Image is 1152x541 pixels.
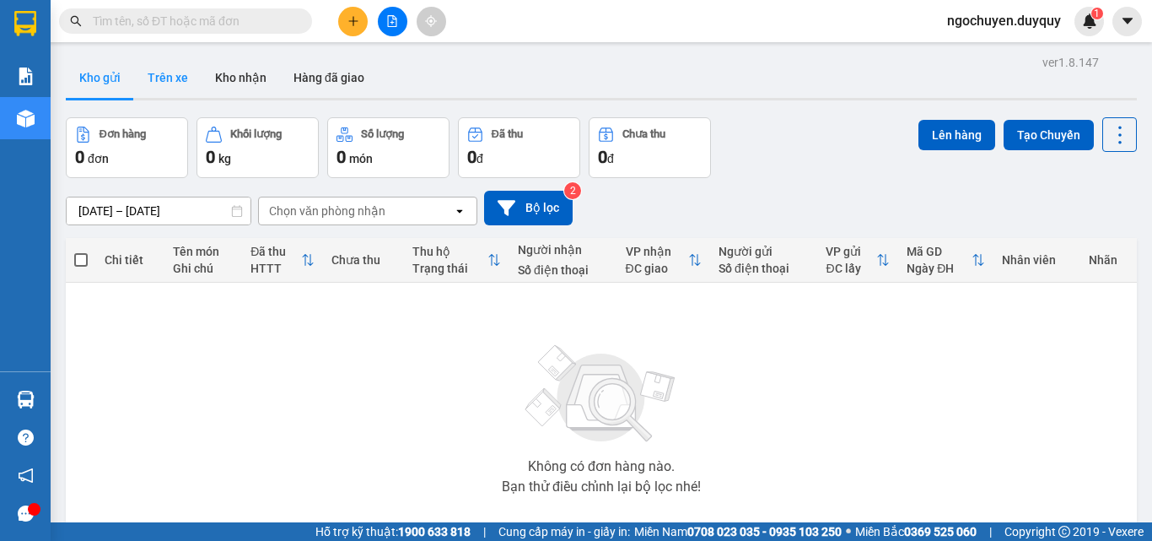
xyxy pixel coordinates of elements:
[528,460,675,473] div: Không có đơn hàng nào.
[719,262,809,275] div: Số điện thoại
[206,147,215,167] span: 0
[349,152,373,165] span: món
[467,147,476,167] span: 0
[242,238,323,283] th: Toggle SortBy
[412,245,487,258] div: Thu hộ
[17,68,35,85] img: solution-icon
[1120,14,1135,29] span: caret-down
[476,152,483,165] span: đ
[846,528,851,535] span: ⚪️
[66,57,134,98] button: Kho gửi
[904,525,977,538] strong: 0369 525 060
[598,147,607,167] span: 0
[1112,7,1142,36] button: caret-down
[492,128,523,140] div: Đã thu
[607,152,614,165] span: đ
[1089,253,1128,267] div: Nhãn
[202,57,280,98] button: Kho nhận
[18,468,34,484] span: notification
[687,525,842,538] strong: 0708 023 035 - 0935 103 250
[458,117,580,178] button: Đã thu0đ
[327,117,449,178] button: Số lượng0món
[315,522,471,541] span: Hỗ trợ kỹ thuật:
[1058,526,1070,538] span: copyright
[88,152,109,165] span: đơn
[918,120,995,150] button: Lên hàng
[622,128,665,140] div: Chưa thu
[719,245,809,258] div: Người gửi
[1042,53,1099,72] div: ver 1.8.147
[589,117,711,178] button: Chưa thu0đ
[626,262,689,275] div: ĐC giao
[1004,120,1094,150] button: Tạo Chuyến
[100,128,146,140] div: Đơn hàng
[347,15,359,27] span: plus
[404,238,509,283] th: Toggle SortBy
[105,253,156,267] div: Chi tiết
[898,238,993,283] th: Toggle SortBy
[134,57,202,98] button: Trên xe
[17,391,35,408] img: warehouse-icon
[417,7,446,36] button: aim
[93,12,292,30] input: Tìm tên, số ĐT hoặc mã đơn
[412,262,487,275] div: Trạng thái
[826,245,876,258] div: VP gửi
[218,152,231,165] span: kg
[230,128,282,140] div: Khối lượng
[826,262,876,275] div: ĐC lấy
[18,506,34,522] span: message
[518,243,608,257] div: Người nhận
[66,117,188,178] button: Đơn hàng0đơn
[361,128,404,140] div: Số lượng
[907,262,972,275] div: Ngày ĐH
[817,238,898,283] th: Toggle SortBy
[634,522,842,541] span: Miền Nam
[517,335,686,453] img: svg+xml;base64,PHN2ZyBjbGFzcz0ibGlzdC1wbHVnX19zdmciIHhtbG5zPSJodHRwOi8vd3d3LnczLm9yZy8yMDAwL3N2Zy...
[453,204,466,218] svg: open
[75,147,84,167] span: 0
[398,525,471,538] strong: 1900 633 818
[17,110,35,127] img: warehouse-icon
[338,7,368,36] button: plus
[484,191,573,225] button: Bộ lọc
[518,263,608,277] div: Số điện thoại
[1082,14,1097,29] img: icon-new-feature
[1091,8,1103,19] sup: 1
[1002,253,1072,267] div: Nhân viên
[483,522,486,541] span: |
[18,430,34,446] span: question-circle
[378,7,407,36] button: file-add
[331,253,396,267] div: Chưa thu
[502,480,701,494] div: Bạn thử điều chỉnh lại bộ lọc nhé!
[934,10,1074,31] span: ngochuyen.duyquy
[626,245,689,258] div: VP nhận
[280,57,378,98] button: Hàng đã giao
[67,197,250,225] input: Select a date range.
[855,522,977,541] span: Miền Bắc
[989,522,992,541] span: |
[196,117,319,178] button: Khối lượng0kg
[173,245,234,258] div: Tên món
[173,262,234,275] div: Ghi chú
[386,15,398,27] span: file-add
[498,522,630,541] span: Cung cấp máy in - giấy in:
[907,245,972,258] div: Mã GD
[70,15,82,27] span: search
[1094,8,1100,19] span: 1
[617,238,711,283] th: Toggle SortBy
[269,203,385,219] div: Chọn văn phòng nhận
[14,11,36,36] img: logo-vxr
[250,262,301,275] div: HTTT
[564,182,581,199] sup: 2
[425,15,437,27] span: aim
[250,245,301,258] div: Đã thu
[336,147,346,167] span: 0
